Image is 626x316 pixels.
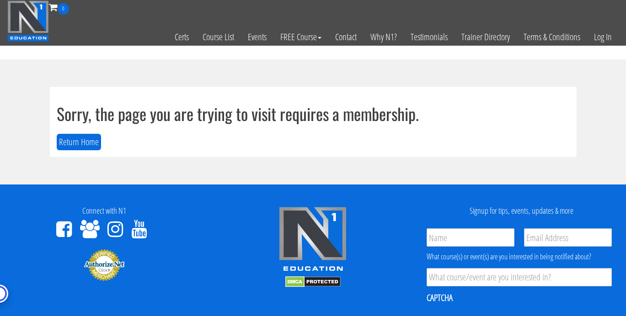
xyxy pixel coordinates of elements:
[427,228,514,247] input: Name
[524,228,612,247] input: Email Address
[328,15,364,59] a: Contact
[196,15,241,59] a: Course List
[57,105,570,123] h1: Sorry, the page you are trying to visit requires a membership.
[241,15,273,59] a: Events
[273,15,328,59] a: FREE Course
[57,134,101,151] button: Return Home
[427,292,453,304] label: CAPTCHA
[278,206,347,274] img: n1-edu-logo
[7,0,49,42] img: n1-education
[517,15,587,59] a: Terms & Conditions
[455,15,517,59] a: Trainer Directory
[285,276,341,287] img: DMCA.com Protection Status
[168,15,196,59] a: Certs
[404,15,455,59] a: Testimonials
[427,268,612,286] input: What course/event are you interested in?
[7,206,202,216] h4: Connect with N1
[58,3,69,15] span: 0
[427,251,612,262] div: What course(s) or event(s) are you interested in being notified about?
[424,206,619,216] h4: Signup for tips, events, updates & more
[364,15,404,59] a: Why N1?
[49,1,69,13] a: 0
[587,15,619,59] a: Log In
[84,248,125,281] img: Authorize.Net Merchant - Click to Verify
